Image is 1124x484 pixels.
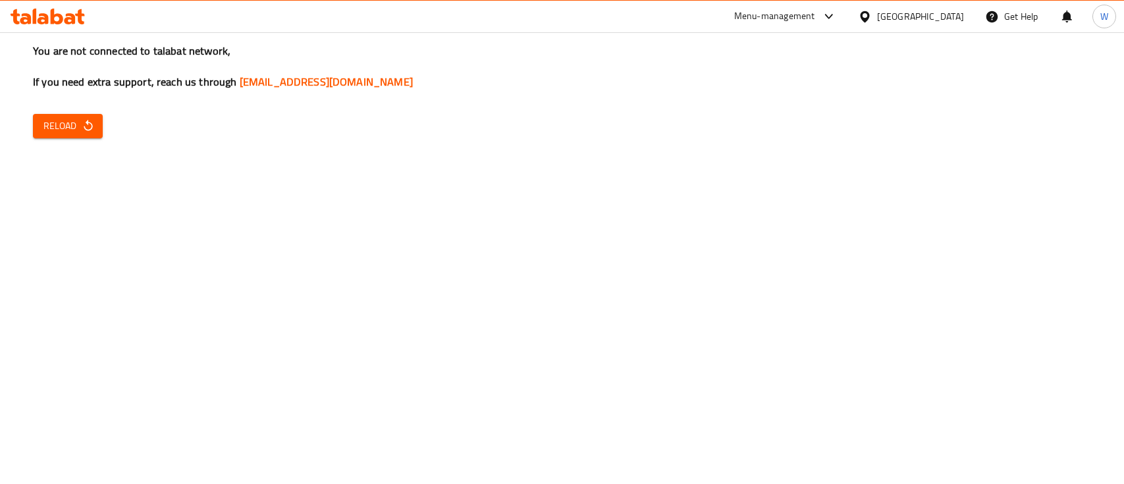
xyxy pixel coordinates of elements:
h3: You are not connected to talabat network, If you need extra support, reach us through [33,43,1091,90]
span: Reload [43,118,92,134]
div: [GEOGRAPHIC_DATA] [877,9,964,24]
a: [EMAIL_ADDRESS][DOMAIN_NAME] [240,72,413,92]
div: Menu-management [734,9,815,24]
span: W [1100,9,1108,24]
button: Reload [33,114,103,138]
